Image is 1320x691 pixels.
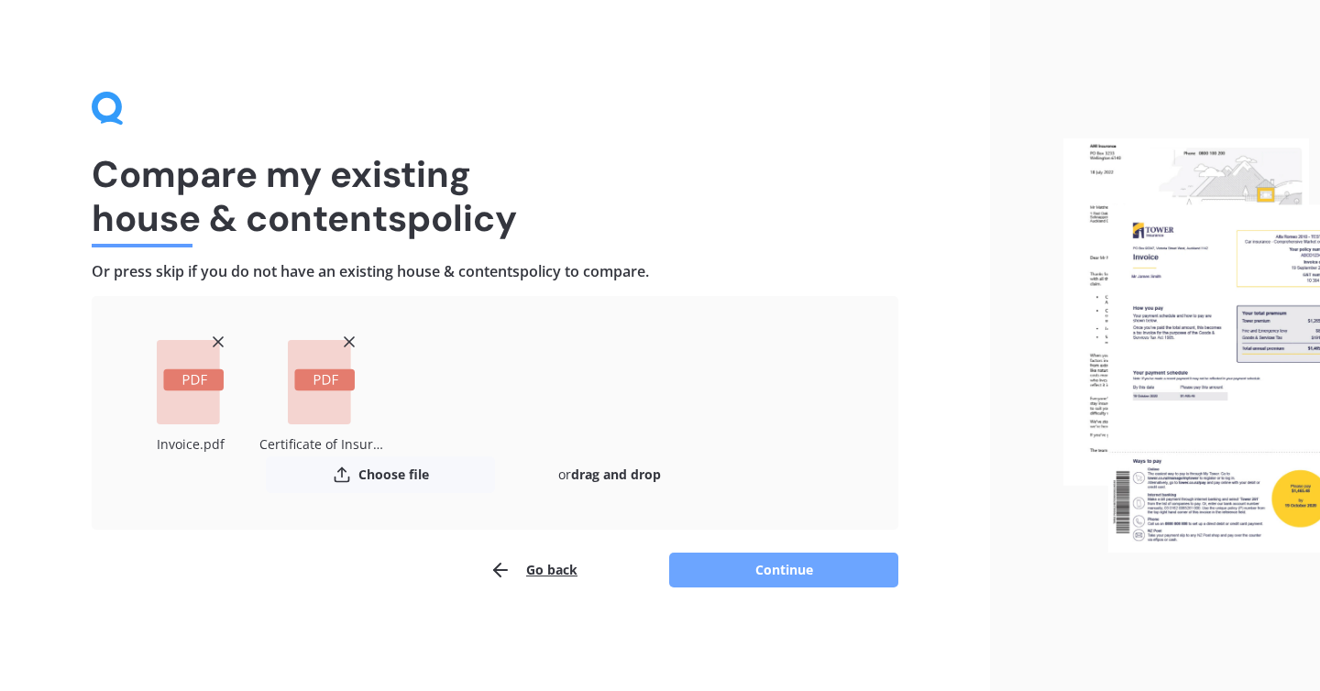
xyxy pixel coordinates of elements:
[92,262,898,281] h4: Or press skip if you do not have an existing house & contents policy to compare.
[128,432,252,456] div: Invoice.pdf
[266,456,495,493] button: Choose file
[495,456,724,493] div: or
[571,466,661,483] b: drag and drop
[259,432,383,456] div: Certificate of Insurance.pdf
[489,552,577,588] button: Go back
[669,553,898,587] button: Continue
[1063,138,1320,553] img: files.webp
[92,152,898,240] h1: Compare my existing house & contents policy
